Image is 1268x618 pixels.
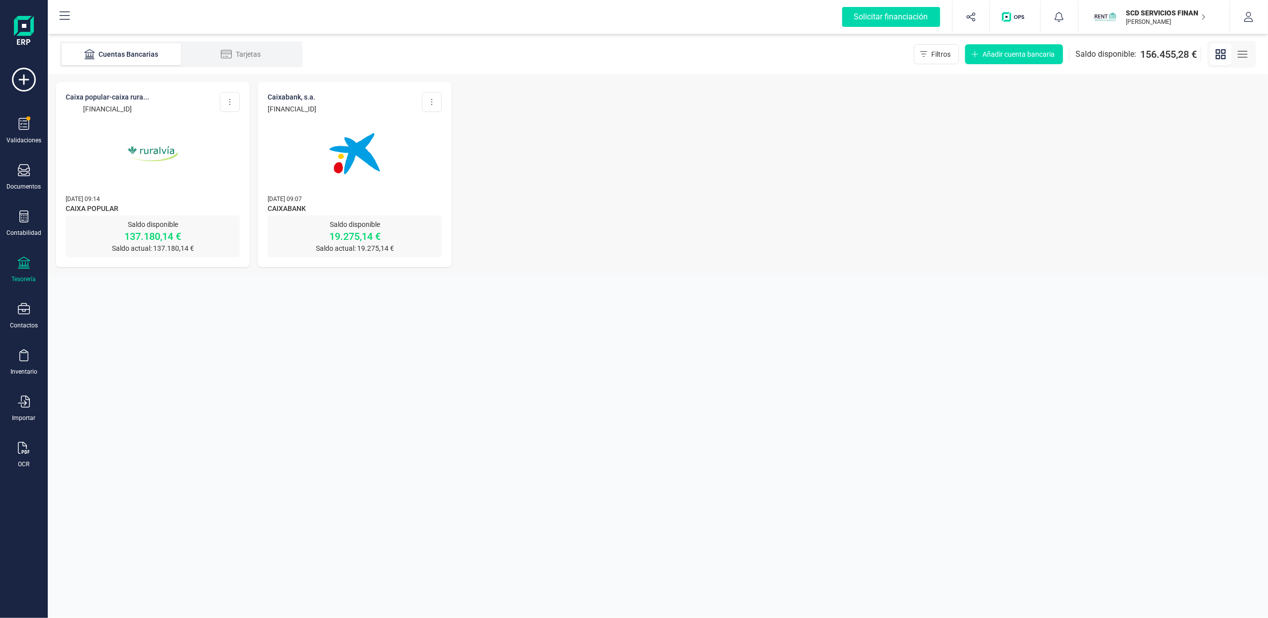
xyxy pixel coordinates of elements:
[1126,18,1206,26] p: [PERSON_NAME]
[12,414,36,422] div: Importar
[66,104,149,114] p: [FINANCIAL_ID]
[268,204,442,215] span: CAIXABANK
[830,1,952,33] button: Solicitar financiación
[268,196,302,203] span: [DATE] 09:07
[66,229,240,243] p: 137.180,14 €
[268,104,316,114] p: [FINANCIAL_ID]
[201,49,281,59] div: Tarjetas
[18,460,30,468] div: OCR
[1126,8,1206,18] p: SCD SERVICIOS FINANCIEROS SL
[268,229,442,243] p: 19.275,14 €
[14,16,34,48] img: Logo Finanedi
[1002,12,1028,22] img: Logo de OPS
[982,49,1055,59] span: Añadir cuenta bancaria
[268,92,316,102] p: CAIXABANK, S.A.
[1075,48,1136,60] span: Saldo disponible:
[268,243,442,253] p: Saldo actual: 19.275,14 €
[10,321,38,329] div: Contactos
[1090,1,1218,33] button: SCSCD SERVICIOS FINANCIEROS SL[PERSON_NAME]
[914,44,959,64] button: Filtros
[82,49,161,59] div: Cuentas Bancarias
[66,92,149,102] p: CAIXA POPULAR-CAIXA RURA...
[10,368,37,376] div: Inventario
[996,1,1034,33] button: Logo de OPS
[965,44,1063,64] button: Añadir cuenta bancaria
[6,136,41,144] div: Validaciones
[931,49,951,59] span: Filtros
[7,183,41,191] div: Documentos
[842,7,940,27] div: Solicitar financiación
[6,229,41,237] div: Contabilidad
[12,275,36,283] div: Tesorería
[1094,6,1116,28] img: SC
[66,204,240,215] span: CAIXA POPULAR
[66,219,240,229] p: Saldo disponible
[66,243,240,253] p: Saldo actual: 137.180,14 €
[268,219,442,229] p: Saldo disponible
[1140,47,1197,61] span: 156.455,28 €
[66,196,100,203] span: [DATE] 09:14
